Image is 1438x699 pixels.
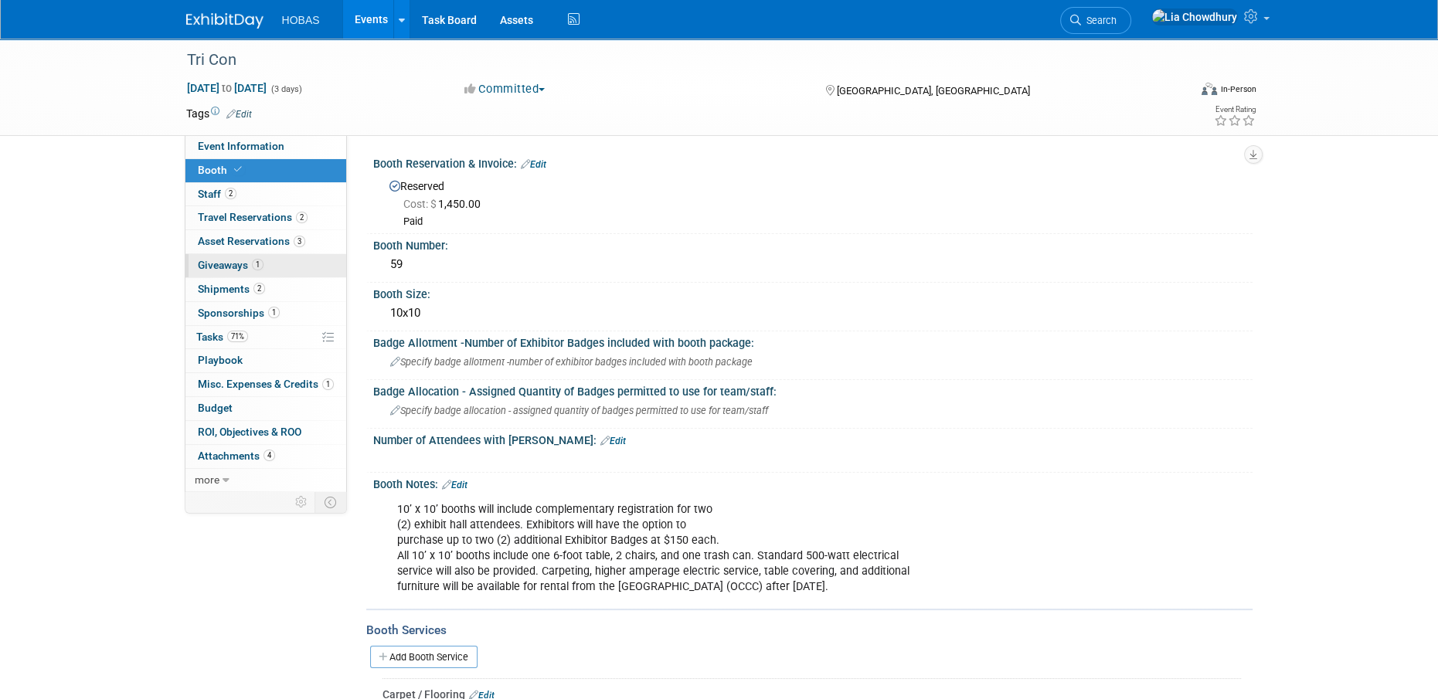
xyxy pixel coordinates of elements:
span: Budget [198,402,233,414]
a: Asset Reservations3 [185,230,346,253]
a: Budget [185,397,346,420]
span: Shipments [198,283,265,295]
a: Event Information [185,135,346,158]
div: 10x10 [385,301,1241,325]
a: Edit [600,436,626,446]
span: 1 [322,378,334,390]
div: 10’ x 10’ booths will include complementary registration for two (2) exhibit hall attendees. Exhi... [386,494,1083,602]
a: Add Booth Service [370,646,478,668]
a: Giveaways1 [185,254,346,277]
span: [DATE] [DATE] [186,81,267,95]
span: 1 [252,259,263,270]
a: Tasks71% [185,326,346,349]
a: Playbook [185,349,346,372]
span: Booth [198,164,245,176]
span: 3 [294,236,305,247]
img: Lia Chowdhury [1151,8,1238,25]
a: Edit [226,109,252,120]
div: Event Format [1097,80,1256,103]
div: 59 [385,253,1241,277]
span: 1,450.00 [403,198,487,210]
div: Tri Con [182,46,1165,74]
a: more [185,469,346,492]
span: Tasks [196,331,248,343]
td: Tags [186,106,252,121]
a: Attachments4 [185,445,346,468]
i: Booth reservation complete [234,165,242,174]
div: Booth Reservation & Invoice: [373,152,1253,172]
div: Event Rating [1213,106,1255,114]
button: Committed [459,81,551,97]
div: Paid [403,215,1241,229]
span: Event Information [198,140,284,152]
span: Playbook [198,354,243,366]
img: ExhibitDay [186,13,263,29]
span: 2 [253,283,265,294]
span: [GEOGRAPHIC_DATA], [GEOGRAPHIC_DATA] [837,85,1030,97]
div: Number of Attendees with [PERSON_NAME]: [373,429,1253,449]
a: Edit [521,159,546,170]
span: Staff [198,188,236,200]
td: Personalize Event Tab Strip [288,492,315,512]
span: 71% [227,331,248,342]
span: Misc. Expenses & Credits [198,378,334,390]
a: Staff2 [185,183,346,206]
img: Format-Inperson.png [1202,83,1217,95]
span: Sponsorships [198,307,280,319]
span: HOBAS [282,14,320,26]
span: Specify badge allotment -number of exhibitor badges included with booth package [390,356,753,368]
span: 2 [296,212,308,223]
span: Cost: $ [403,198,438,210]
span: more [195,473,219,486]
span: 1 [268,307,280,318]
a: Edit [442,480,467,490]
div: Booth Number: [373,234,1253,253]
div: Reserved [385,175,1241,229]
a: Sponsorships1 [185,302,346,325]
div: Booth Size: [373,283,1253,302]
div: Booth Notes: [373,473,1253,493]
a: Booth [185,159,346,182]
div: In-Person [1219,83,1256,95]
a: Misc. Expenses & Credits1 [185,373,346,396]
span: Attachments [198,450,275,462]
span: Specify badge allocation - assigned quantity of badges permitted to use for team/staff [390,405,768,416]
div: Badge Allocation - Assigned Quantity of Badges permitted to use for team/staff: [373,380,1253,399]
div: Booth Services [366,622,1253,639]
span: 2 [225,188,236,199]
span: to [219,82,234,94]
span: ROI, Objectives & ROO [198,426,301,438]
span: Search [1081,15,1117,26]
td: Toggle Event Tabs [314,492,346,512]
span: Giveaways [198,259,263,271]
span: Travel Reservations [198,211,308,223]
a: ROI, Objectives & ROO [185,421,346,444]
span: Asset Reservations [198,235,305,247]
span: (3 days) [270,84,302,94]
span: 4 [263,450,275,461]
a: Shipments2 [185,278,346,301]
a: Travel Reservations2 [185,206,346,229]
a: Search [1060,7,1131,34]
div: Badge Allotment -Number of Exhibitor Badges included with booth package: [373,331,1253,351]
